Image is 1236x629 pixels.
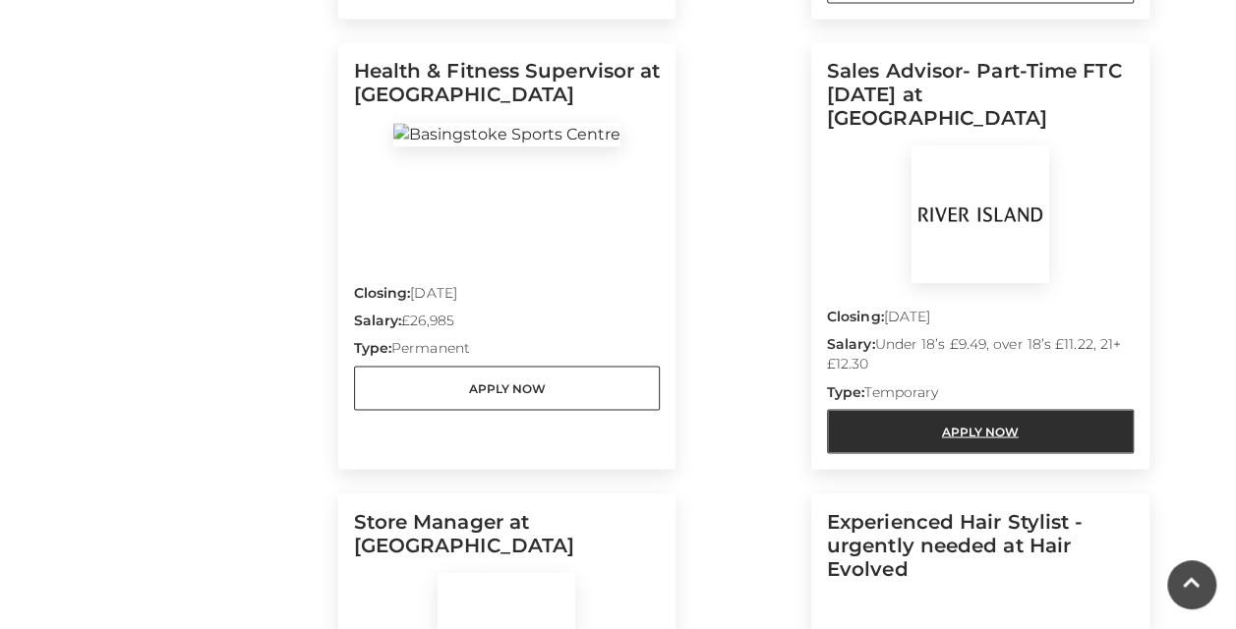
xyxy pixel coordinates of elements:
[827,409,1134,453] a: Apply Now
[354,366,661,410] a: Apply Now
[354,311,661,338] p: £26,985
[827,381,1134,409] p: Temporary
[354,312,402,329] strong: Salary:
[827,59,1134,145] h5: Sales Advisor- Part-Time FTC [DATE] at [GEOGRAPHIC_DATA]
[827,334,1134,381] p: Under 18’s £9.49, over 18’s £11.22, 21+ £12.30
[827,382,864,400] strong: Type:
[354,59,661,122] h5: Health & Fitness Supervisor at [GEOGRAPHIC_DATA]
[912,145,1049,283] img: River Island
[354,283,661,311] p: [DATE]
[354,509,661,572] h5: Store Manager at [GEOGRAPHIC_DATA]
[827,307,1134,334] p: [DATE]
[393,123,620,146] img: Basingstoke Sports Centre
[354,338,661,366] p: Permanent
[354,339,391,357] strong: Type:
[827,308,884,325] strong: Closing:
[354,284,411,302] strong: Closing:
[827,335,875,353] strong: Salary:
[827,509,1134,596] h5: Experienced Hair Stylist - urgently needed at Hair Evolved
